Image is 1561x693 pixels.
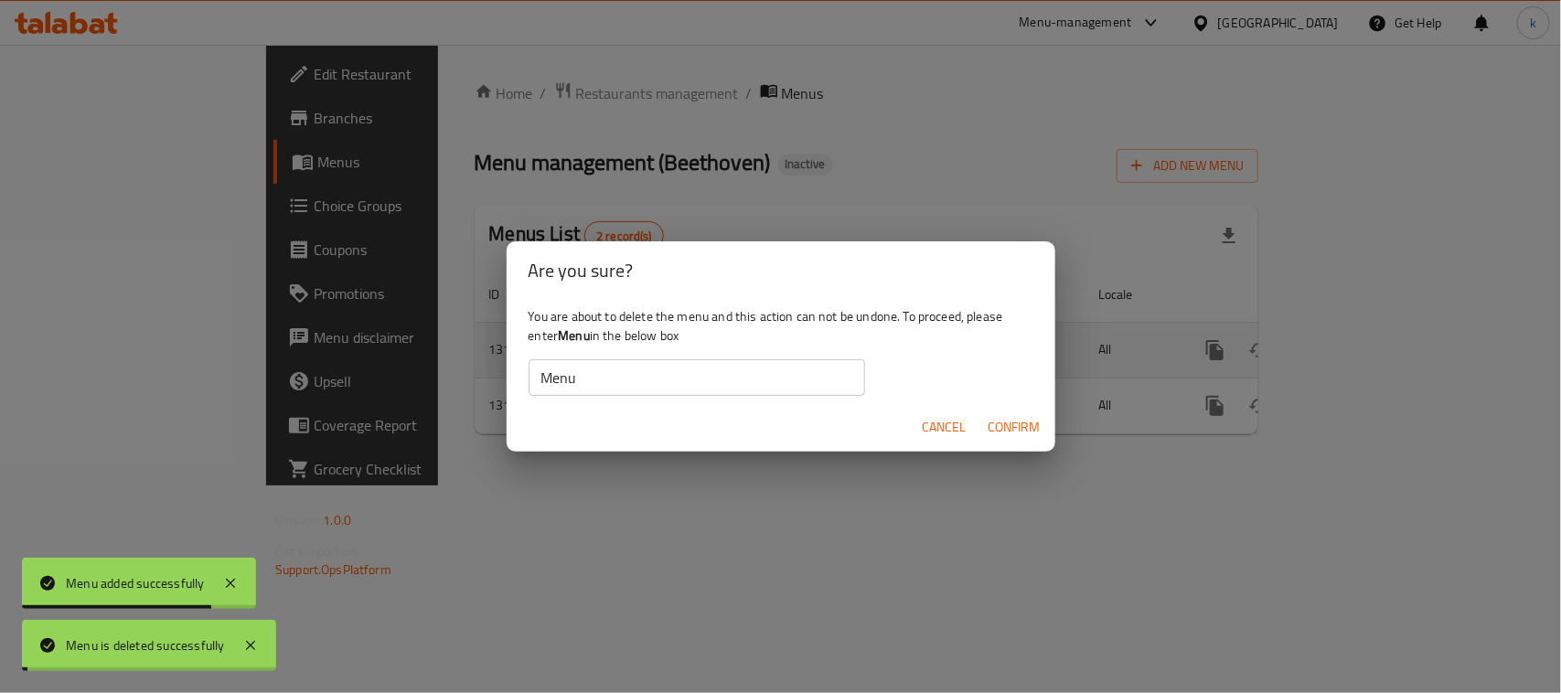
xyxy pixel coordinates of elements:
span: Cancel [923,416,967,439]
div: Menu added successfully [66,573,205,593]
b: Menu [558,324,590,347]
h2: Are you sure? [529,256,1033,285]
button: Cancel [915,410,974,444]
button: Confirm [981,410,1048,444]
span: Confirm [989,416,1041,439]
div: Menu is deleted successfully [66,635,225,656]
div: You are about to delete the menu and this action can not be undone. To proceed, please enter in t... [507,300,1055,402]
